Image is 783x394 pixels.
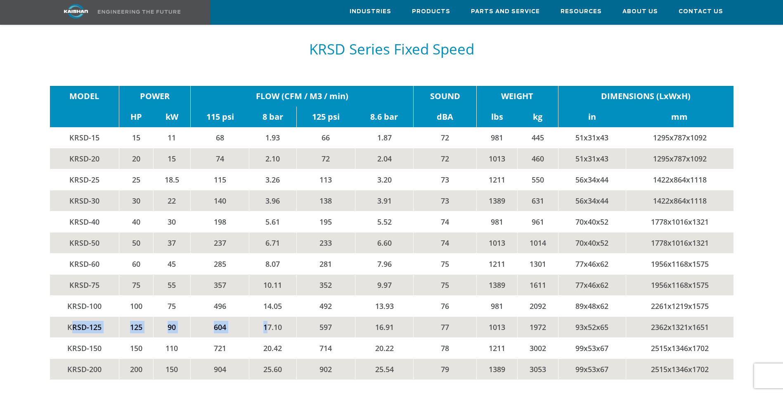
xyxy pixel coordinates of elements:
span: Contact Us [679,7,723,17]
td: 961 [517,211,558,233]
td: kW [153,107,191,127]
td: 2092 [517,296,558,317]
td: 15 [119,127,153,148]
td: 198 [191,211,249,233]
td: 1422x864x1118 [626,169,733,190]
td: 6.71 [249,233,296,254]
td: 30 [153,211,191,233]
td: 2515x1346x1702 [626,359,733,380]
td: 1211 [476,338,517,359]
td: 902 [296,359,355,380]
td: 66 [296,127,355,148]
td: 5.52 [355,211,414,233]
td: 17.10 [249,317,296,338]
td: 9.97 [355,275,414,296]
td: 195 [296,211,355,233]
td: KRSD-50 [50,233,119,254]
td: 72 [296,148,355,169]
td: 110 [153,338,191,359]
td: 8.07 [249,254,296,275]
td: 3.20 [355,169,414,190]
td: 76 [414,296,476,317]
td: 1013 [476,233,517,254]
td: 55 [153,275,191,296]
td: 1972 [517,317,558,338]
td: mm [626,107,733,127]
a: Resources [561,0,602,23]
td: KRSD-75 [50,275,119,296]
td: 1014 [517,233,558,254]
td: 3053 [517,359,558,380]
td: 51x31x43 [558,127,626,148]
td: 2515x1346x1702 [626,338,733,359]
td: KRSD-100 [50,296,119,317]
td: 5.61 [249,211,296,233]
td: FLOW (CFM / M3 / min) [191,86,414,107]
td: 90 [153,317,191,338]
td: 2261x1219x1575 [626,296,733,317]
td: 56x34x44 [558,190,626,211]
td: 285 [191,254,249,275]
td: 1211 [476,254,517,275]
td: KRSD-40 [50,211,119,233]
td: 3002 [517,338,558,359]
td: KRSD-15 [50,127,119,148]
td: 1295x787x1092 [626,148,733,169]
td: 631 [517,190,558,211]
td: 1956x1168x1575 [626,254,733,275]
td: 1301 [517,254,558,275]
td: 30 [119,190,153,211]
td: 1211 [476,169,517,190]
a: About Us [622,0,658,23]
td: 904 [191,359,249,380]
td: 140 [191,190,249,211]
td: 1422x864x1118 [626,190,733,211]
td: 150 [153,359,191,380]
td: 37 [153,233,191,254]
td: KRSD-25 [50,169,119,190]
td: KRSD-60 [50,254,119,275]
td: 93x52x65 [558,317,626,338]
td: 73 [414,169,476,190]
h5: KRSD Series Fixed Speed [50,41,733,57]
td: 1.93 [249,127,296,148]
td: 125 [119,317,153,338]
td: 115 [191,169,249,190]
td: 75 [414,254,476,275]
td: KRSD-30 [50,190,119,211]
td: 77x46x62 [558,254,626,275]
td: 68 [191,127,249,148]
td: KRSD-200 [50,359,119,380]
td: 89x48x62 [558,296,626,317]
td: 1389 [476,190,517,211]
td: KRSD-20 [50,148,119,169]
td: 981 [476,211,517,233]
td: kg [517,107,558,127]
td: 460 [517,148,558,169]
td: 1778x1016x1321 [626,233,733,254]
td: 78 [414,338,476,359]
span: Parts and Service [471,7,540,17]
td: 15 [153,148,191,169]
td: 20.22 [355,338,414,359]
td: 445 [517,127,558,148]
td: 7.96 [355,254,414,275]
td: 75 [153,296,191,317]
td: 74 [191,148,249,169]
td: 75 [119,275,153,296]
td: 45 [153,254,191,275]
td: 56x34x44 [558,169,626,190]
td: 138 [296,190,355,211]
td: 16.91 [355,317,414,338]
td: 13.93 [355,296,414,317]
td: 3.96 [249,190,296,211]
td: 72 [414,148,476,169]
td: in [558,107,626,127]
td: 3.26 [249,169,296,190]
td: 74 [414,233,476,254]
td: KRSD-150 [50,338,119,359]
img: kaishan logo [45,4,107,19]
td: lbs [476,107,517,127]
span: Products [412,7,450,17]
td: 125 psi [296,107,355,127]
